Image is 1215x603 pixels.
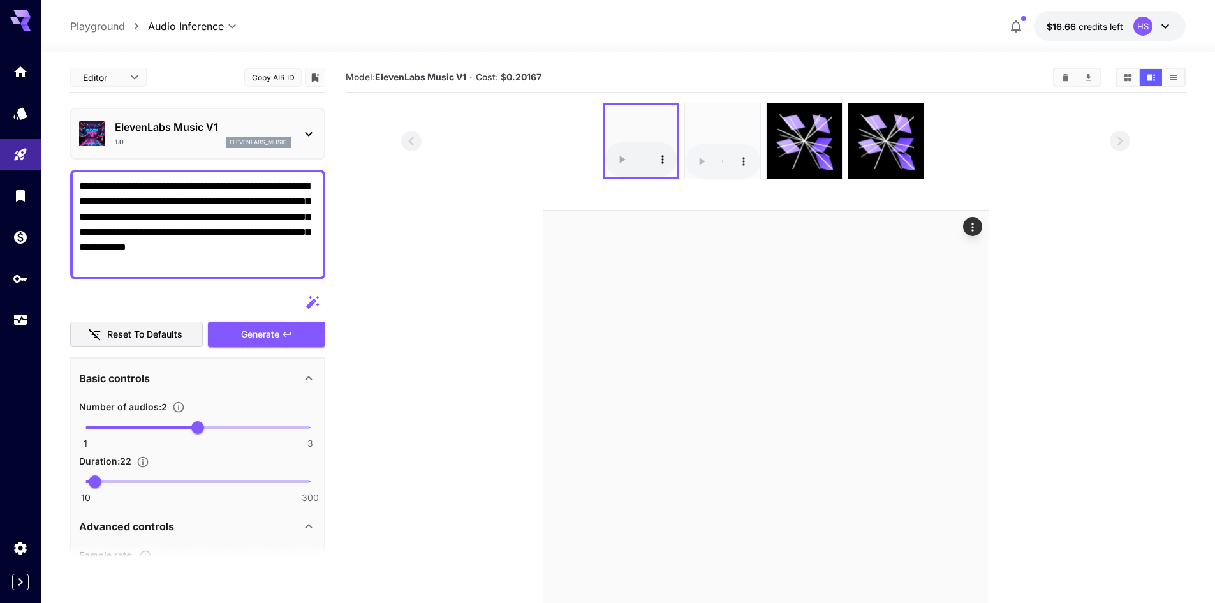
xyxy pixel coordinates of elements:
[307,437,313,450] span: 3
[309,70,321,85] button: Add to library
[244,68,302,87] button: Copy AIR ID
[167,401,190,413] button: Specify how many audios to generate in a single request. Each audio generation will be charged se...
[115,137,124,147] p: 1.0
[1054,69,1077,86] button: Clear All
[208,322,325,348] button: Generate
[1047,21,1079,32] span: $16.66
[506,71,541,82] b: 0.20167
[230,138,287,147] p: elevenlabs_music
[476,71,541,82] span: Cost: $
[79,519,174,534] p: Advanced controls
[469,70,473,85] p: ·
[83,71,122,84] span: Editor
[79,114,316,153] div: ElevenLabs Music V11.0elevenlabs_music
[70,19,125,34] a: Playground
[13,64,28,80] div: Home
[131,456,154,468] button: Specify the duration of each audio in seconds.
[13,312,28,328] div: Usage
[13,271,28,287] div: API Keys
[79,511,316,542] div: Advanced controls
[70,322,203,348] button: Reset to defaults
[79,371,150,386] p: Basic controls
[1053,68,1101,87] div: Clear AllDownload All
[1077,69,1100,86] button: Download All
[1117,69,1139,86] button: Show media in grid view
[115,119,291,135] p: ElevenLabs Music V1
[13,147,28,163] div: Playground
[346,71,466,82] span: Model:
[79,401,167,412] span: Number of audios : 2
[148,19,224,34] span: Audio Inference
[1079,21,1123,32] span: credits left
[1116,68,1186,87] div: Show media in grid viewShow media in video viewShow media in list view
[84,437,87,450] span: 1
[79,363,316,394] div: Basic controls
[375,71,466,82] b: ElevenLabs Music V1
[70,19,148,34] nav: breadcrumb
[1140,69,1162,86] button: Show media in video view
[13,540,28,556] div: Settings
[963,217,982,236] div: Actions
[12,574,29,590] button: Expand sidebar
[81,491,91,504] span: 10
[1133,17,1152,36] div: HS
[79,456,131,466] span: Duration : 22
[241,327,279,343] span: Generate
[13,188,28,204] div: Library
[1034,11,1186,41] button: $16.6641HS
[1047,20,1123,33] div: $16.6641
[13,229,28,245] div: Wallet
[13,105,28,121] div: Models
[302,491,319,504] span: 300
[1162,69,1184,86] button: Show media in list view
